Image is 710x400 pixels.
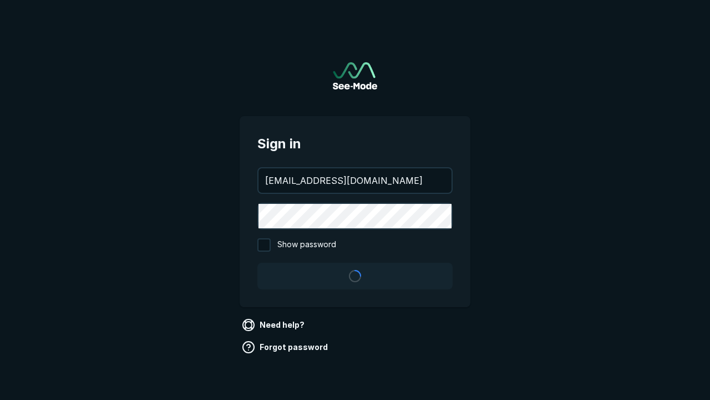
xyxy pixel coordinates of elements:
img: See-Mode Logo [333,62,377,89]
a: Go to sign in [333,62,377,89]
span: Show password [277,238,336,252]
a: Need help? [240,316,309,334]
span: Sign in [257,134,453,154]
a: Forgot password [240,338,332,356]
input: your@email.com [258,168,452,193]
